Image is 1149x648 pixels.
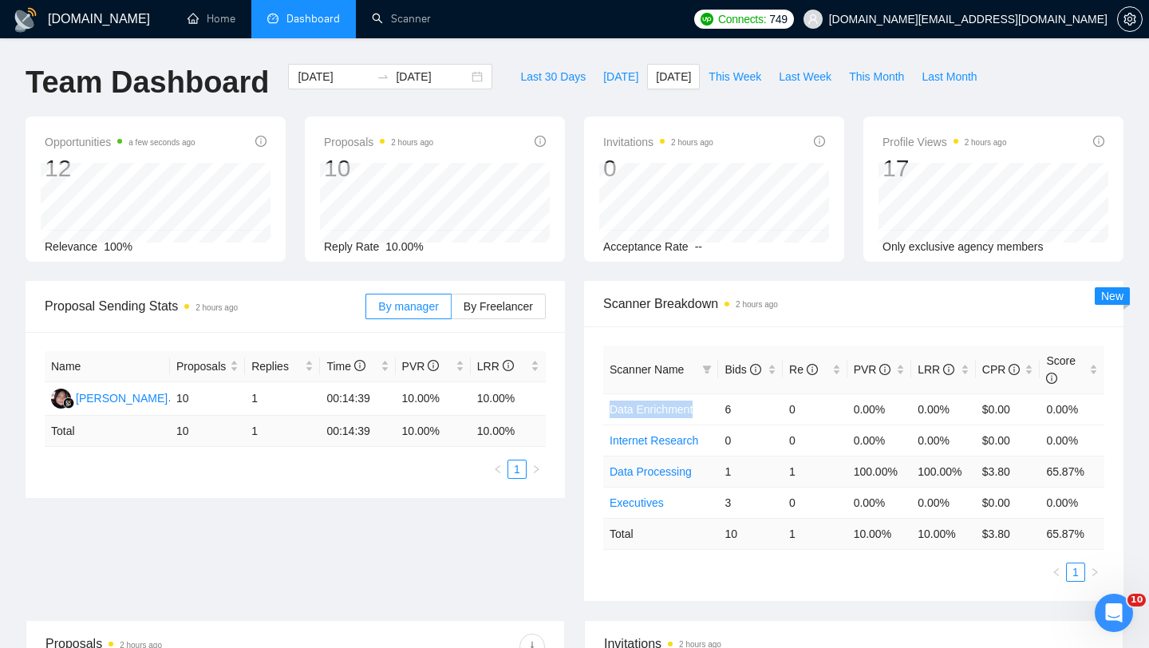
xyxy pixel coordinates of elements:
[976,487,1040,518] td: $0.00
[63,397,74,409] img: gigradar-bm.png
[911,393,976,425] td: 0.00%
[477,360,514,373] span: LRR
[750,364,761,375] span: info-circle
[507,460,527,479] li: 1
[251,358,302,375] span: Replies
[391,138,433,147] time: 2 hours ago
[879,364,890,375] span: info-circle
[783,456,847,487] td: 1
[51,391,168,404] a: N[PERSON_NAME]
[298,68,370,85] input: Start date
[176,358,227,375] span: Proposals
[377,70,389,83] span: swap-right
[471,382,546,416] td: 10.00%
[789,363,818,376] span: Re
[471,416,546,447] td: 10.00 %
[1093,136,1104,147] span: info-circle
[1040,393,1104,425] td: 0.00%
[610,403,693,416] a: Data Enrichment
[1127,594,1146,607] span: 10
[128,138,195,147] time: a few seconds ago
[976,456,1040,487] td: $3.80
[286,12,340,26] span: Dashboard
[779,68,831,85] span: Last Week
[1095,594,1133,632] iframe: Intercom live chat
[45,351,170,382] th: Name
[911,518,976,549] td: 10.00 %
[170,416,245,447] td: 10
[847,425,912,456] td: 0.00%
[320,416,395,447] td: 00:14:39
[718,10,766,28] span: Connects:
[45,296,365,316] span: Proposal Sending Stats
[911,456,976,487] td: 100.00%
[725,363,760,376] span: Bids
[76,389,168,407] div: [PERSON_NAME]
[354,360,365,371] span: info-circle
[1047,563,1066,582] li: Previous Page
[464,300,533,313] span: By Freelancer
[1046,373,1057,384] span: info-circle
[51,389,71,409] img: N
[671,138,713,147] time: 2 hours ago
[603,153,713,184] div: 0
[943,364,954,375] span: info-circle
[45,132,195,152] span: Opportunities
[783,425,847,456] td: 0
[1009,364,1020,375] span: info-circle
[1040,518,1104,549] td: 65.87 %
[1117,13,1143,26] a: setting
[913,64,985,89] button: Last Month
[814,136,825,147] span: info-circle
[610,465,692,478] a: Data Processing
[324,240,379,253] span: Reply Rate
[807,364,818,375] span: info-circle
[840,64,913,89] button: This Month
[647,64,700,89] button: [DATE]
[610,496,664,509] a: Executives
[982,363,1020,376] span: CPR
[1085,563,1104,582] li: Next Page
[45,153,195,184] div: 12
[503,360,514,371] span: info-circle
[377,70,389,83] span: to
[320,382,395,416] td: 00:14:39
[656,68,691,85] span: [DATE]
[922,68,977,85] span: Last Month
[245,351,320,382] th: Replies
[511,64,594,89] button: Last 30 Days
[245,382,320,416] td: 1
[1040,425,1104,456] td: 0.00%
[1118,13,1142,26] span: setting
[428,360,439,371] span: info-circle
[783,518,847,549] td: 1
[918,363,954,376] span: LRR
[854,363,891,376] span: PVR
[882,153,1007,184] div: 17
[770,64,840,89] button: Last Week
[603,240,689,253] span: Acceptance Rate
[965,138,1007,147] time: 2 hours ago
[1085,563,1104,582] button: right
[849,68,904,85] span: This Month
[396,68,468,85] input: End date
[378,300,438,313] span: By manager
[372,12,431,26] a: searchScanner
[1066,563,1085,582] li: 1
[709,68,761,85] span: This Week
[396,416,471,447] td: 10.00 %
[610,434,698,447] a: Internet Research
[195,303,238,312] time: 2 hours ago
[324,132,433,152] span: Proposals
[527,460,546,479] li: Next Page
[170,351,245,382] th: Proposals
[718,393,783,425] td: 6
[1117,6,1143,32] button: setting
[324,153,433,184] div: 10
[508,460,526,478] a: 1
[26,64,269,101] h1: Team Dashboard
[396,382,471,416] td: 10.00%
[882,132,1007,152] span: Profile Views
[488,460,507,479] li: Previous Page
[255,136,267,147] span: info-circle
